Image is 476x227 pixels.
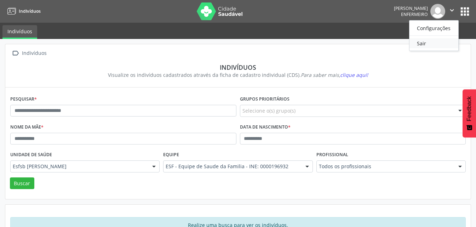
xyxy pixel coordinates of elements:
[10,94,37,105] label: Pesquisar
[301,72,368,78] i: Para saber mais,
[394,5,428,11] div: [PERSON_NAME]
[10,177,34,189] button: Buscar
[13,163,145,170] span: Esfsb [PERSON_NAME]
[466,96,472,121] span: Feedback
[340,72,368,78] span: clique aqui!
[240,122,291,133] label: Data de nascimento
[319,163,451,170] span: Todos os profissionais
[430,4,445,19] img: img
[10,149,52,160] label: Unidade de saúde
[409,20,459,51] ul: 
[21,48,48,58] div: Indivíduos
[10,48,21,58] i: 
[316,149,348,160] label: Profissional
[445,4,459,19] button: 
[459,5,471,18] button: apps
[448,6,456,14] i: 
[463,89,476,137] button: Feedback - Mostrar pesquisa
[166,163,298,170] span: ESF - Equipe de Saude da Familia - INE: 0000196932
[10,122,44,133] label: Nome da mãe
[15,63,461,71] div: Indivíduos
[5,5,41,17] a: Indivíduos
[409,23,458,33] a: Configurações
[10,48,48,58] a:  Indivíduos
[240,94,289,105] label: Grupos prioritários
[19,8,41,14] span: Indivíduos
[401,11,428,17] span: Enfermeiro
[242,107,296,114] span: Selecione o(s) grupo(s)
[15,71,461,79] div: Visualize os indivíduos cadastrados através da ficha de cadastro individual (CDS).
[163,149,179,160] label: Equipe
[2,25,37,39] a: Indivíduos
[409,38,458,48] a: Sair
